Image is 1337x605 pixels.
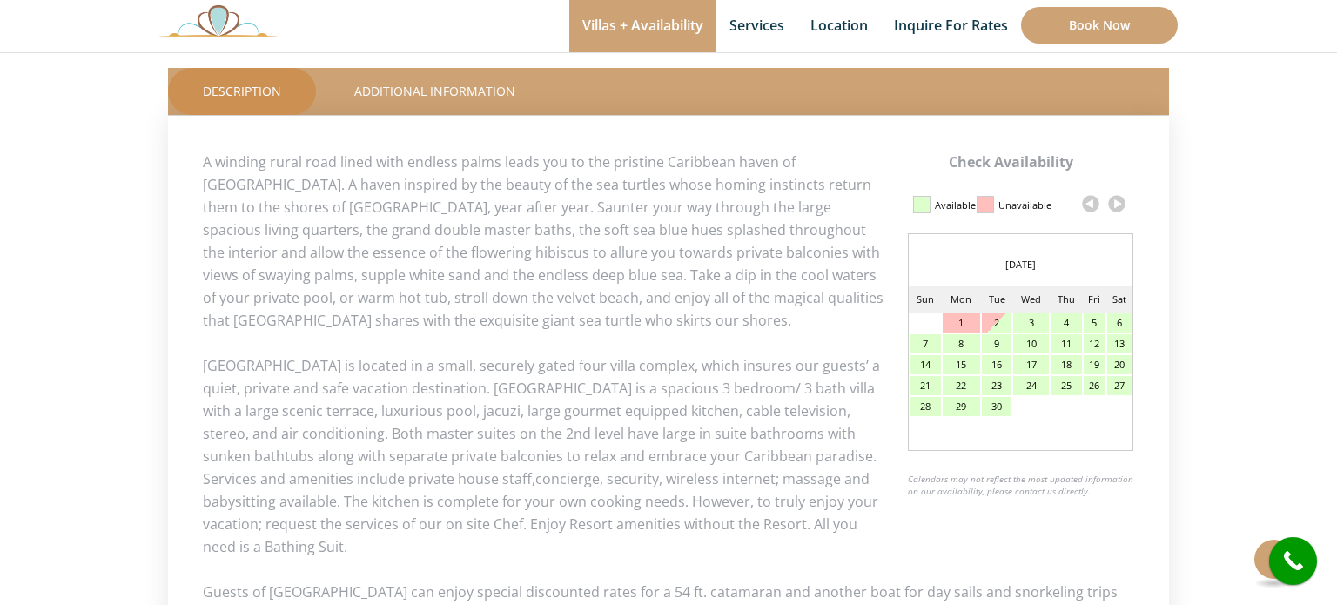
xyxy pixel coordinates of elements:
[1021,7,1178,44] a: Book Now
[1107,313,1132,333] div: 6
[1013,376,1049,395] div: 24
[159,4,278,37] img: Awesome Logo
[982,334,1011,353] div: 9
[910,334,941,353] div: 7
[982,376,1011,395] div: 23
[1107,334,1132,353] div: 13
[1013,355,1049,374] div: 17
[1012,286,1050,313] td: Wed
[982,397,1011,416] div: 30
[982,313,1011,333] div: 2
[909,286,942,313] td: Sun
[910,397,941,416] div: 28
[1013,334,1049,353] div: 10
[981,286,1012,313] td: Tue
[998,191,1051,220] div: Unavailable
[1083,286,1105,313] td: Fri
[1051,313,1082,333] div: 4
[1084,355,1105,374] div: 19
[942,286,981,313] td: Mon
[1084,376,1105,395] div: 26
[1269,537,1317,585] a: call
[982,355,1011,374] div: 16
[1050,286,1083,313] td: Thu
[168,68,316,115] a: Description
[1107,376,1132,395] div: 27
[1106,286,1132,313] td: Sat
[203,151,1134,332] p: A winding rural road lined with endless palms leads you to the pristine Caribbean haven of [GEOGR...
[910,376,941,395] div: 21
[943,313,980,333] div: 1
[943,376,980,395] div: 22
[319,68,550,115] a: Additional Information
[1051,334,1082,353] div: 11
[1107,355,1132,374] div: 20
[203,354,1134,558] p: [GEOGRAPHIC_DATA] is located in a small, securely gated four villa complex, which insures our gue...
[943,355,980,374] div: 15
[943,397,980,416] div: 29
[910,355,941,374] div: 14
[935,191,976,220] div: Available
[1051,376,1082,395] div: 25
[943,334,980,353] div: 8
[1273,541,1313,581] i: call
[1084,334,1105,353] div: 12
[909,252,1132,278] div: [DATE]
[1084,313,1105,333] div: 5
[1051,355,1082,374] div: 18
[1013,313,1049,333] div: 3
